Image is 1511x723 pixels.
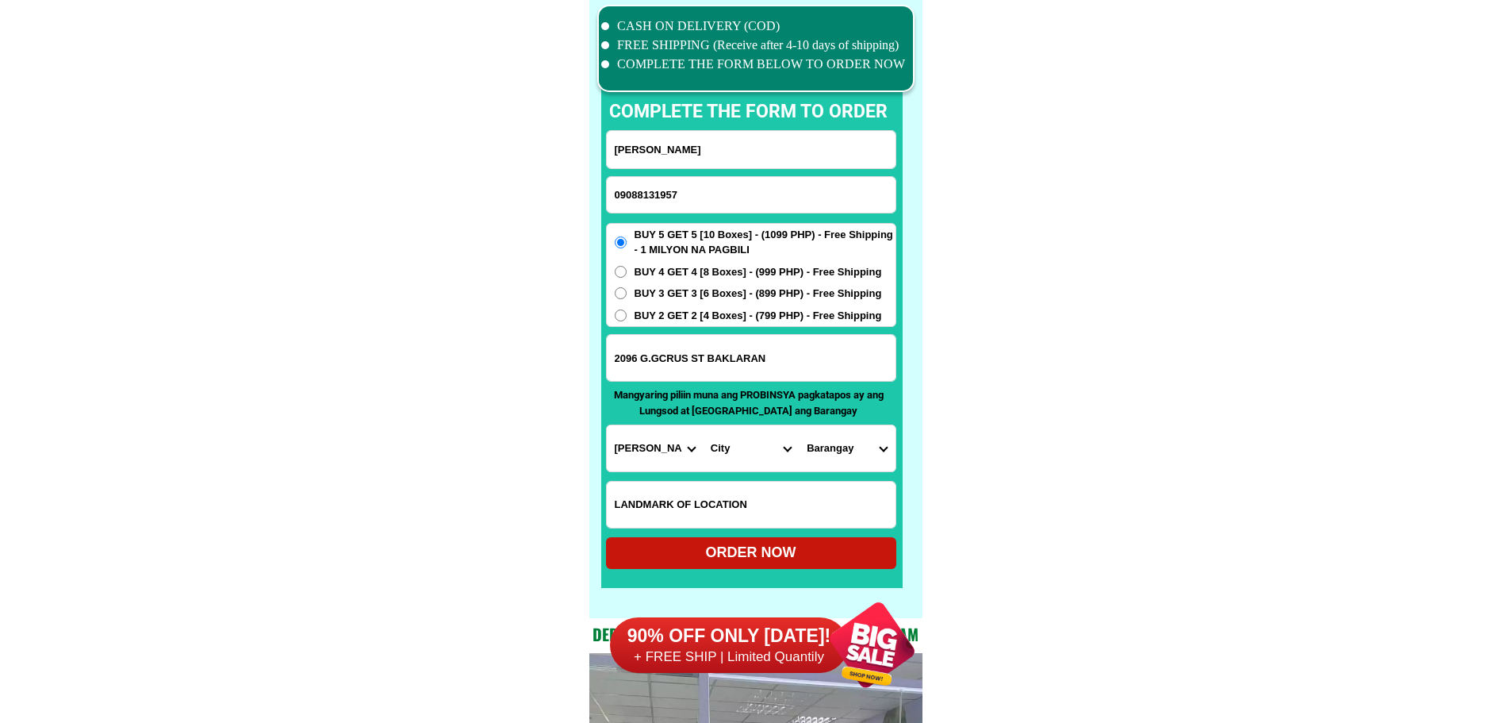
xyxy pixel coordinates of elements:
li: FREE SHIPPING (Receive after 4-10 days of shipping) [601,36,906,55]
p: Mangyaring piliin muna ang PROBINSYA pagkatapos ay ang Lungsod at [GEOGRAPHIC_DATA] ang Barangay [606,387,892,418]
h6: 90% OFF ONLY [DATE]! [610,625,848,648]
span: BUY 3 GET 3 [6 Boxes] - (899 PHP) - Free Shipping [635,286,882,302]
input: BUY 2 GET 2 [4 Boxes] - (799 PHP) - Free Shipping [615,310,627,321]
select: Select district [703,425,799,471]
input: Input full_name [607,131,895,168]
input: BUY 5 GET 5 [10 Boxes] - (1099 PHP) - Free Shipping - 1 MILYON NA PAGBILI [615,237,627,248]
input: BUY 3 GET 3 [6 Boxes] - (899 PHP) - Free Shipping [615,287,627,299]
span: BUY 5 GET 5 [10 Boxes] - (1099 PHP) - Free Shipping - 1 MILYON NA PAGBILI [635,227,895,258]
span: BUY 2 GET 2 [4 Boxes] - (799 PHP) - Free Shipping [635,308,882,324]
li: CASH ON DELIVERY (COD) [601,17,906,36]
li: COMPLETE THE FORM BELOW TO ORDER NOW [601,55,906,74]
div: ORDER NOW [606,542,896,563]
h2: Dedicated and professional consulting team [589,622,922,646]
input: Input LANDMARKOFLOCATION [607,482,895,528]
input: Input phone_number [607,177,895,213]
input: Input address [607,335,895,381]
p: complete the form to order [593,98,903,126]
span: BUY 4 GET 4 [8 Boxes] - (999 PHP) - Free Shipping [635,264,882,280]
input: BUY 4 GET 4 [8 Boxes] - (999 PHP) - Free Shipping [615,266,627,278]
select: Select province [607,425,703,471]
h6: + FREE SHIP | Limited Quantily [610,648,848,666]
select: Select commune [799,425,895,471]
